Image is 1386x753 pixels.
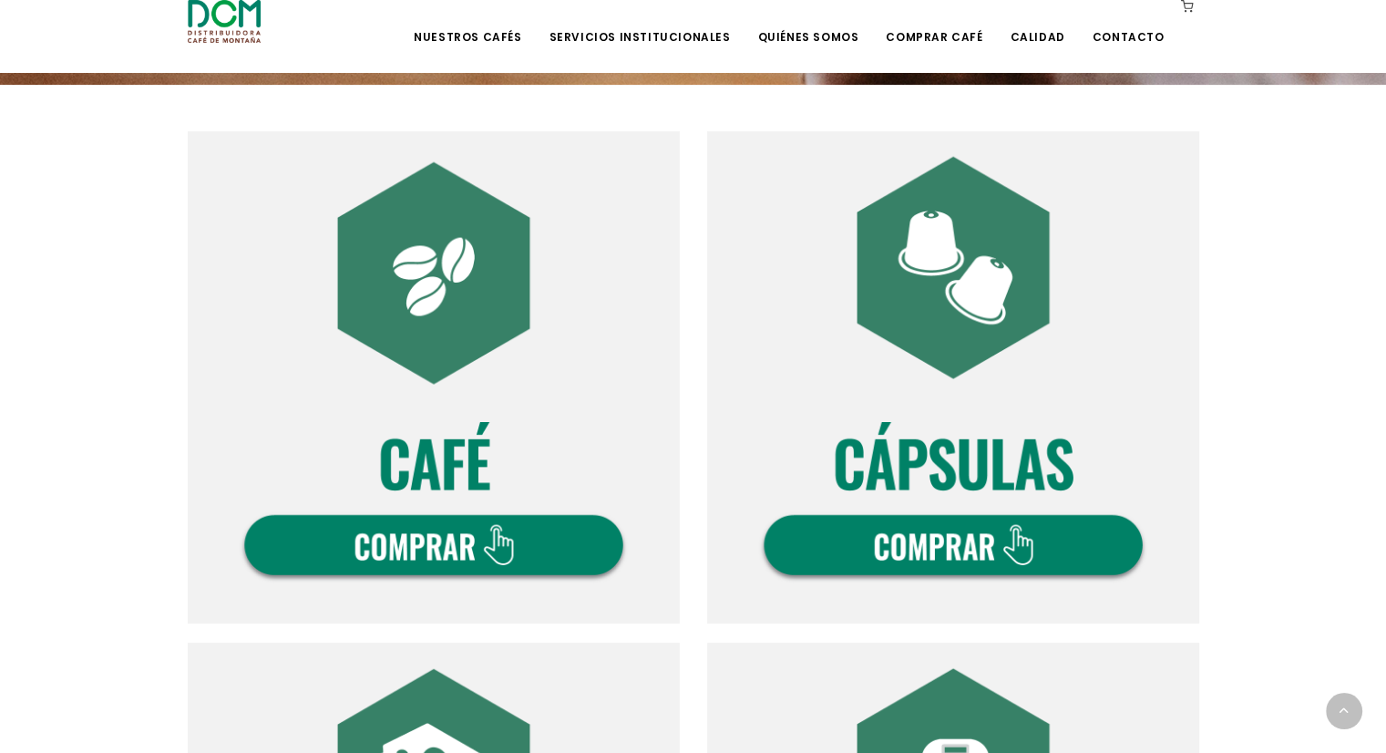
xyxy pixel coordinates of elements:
a: Comprar Café [875,2,993,45]
a: Servicios Institucionales [538,2,741,45]
img: DCM-WEB-BOT-COMPRA-V2024-02.png [707,131,1199,624]
img: DCM-WEB-BOT-COMPRA-V2024-01.png [188,131,680,624]
a: Calidad [999,2,1075,45]
a: Nuestros Cafés [403,2,532,45]
a: Contacto [1082,2,1176,45]
a: Quiénes Somos [746,2,869,45]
